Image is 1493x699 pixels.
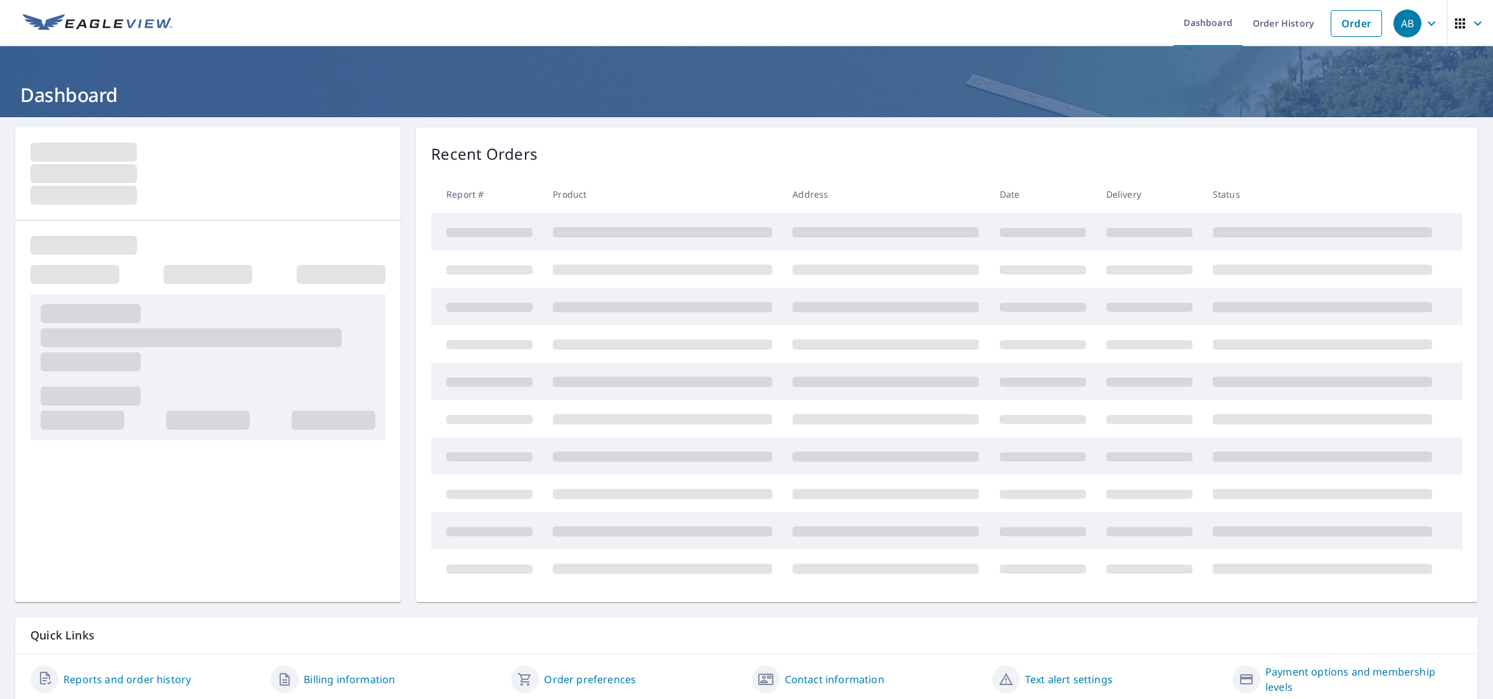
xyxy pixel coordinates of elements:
[1203,176,1442,213] th: Status
[1265,664,1463,695] a: Payment options and membership levels
[23,14,172,33] img: EV Logo
[1331,10,1382,37] a: Order
[782,176,989,213] th: Address
[63,672,191,687] a: Reports and order history
[431,176,543,213] th: Report #
[1393,10,1421,37] div: AB
[1096,176,1203,213] th: Delivery
[1025,672,1113,687] a: Text alert settings
[30,627,1463,643] p: Quick Links
[544,672,636,687] a: Order preferences
[304,672,395,687] a: Billing information
[543,176,782,213] th: Product
[785,672,884,687] a: Contact information
[431,143,538,165] p: Recent Orders
[15,82,1478,108] h1: Dashboard
[990,176,1096,213] th: Date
